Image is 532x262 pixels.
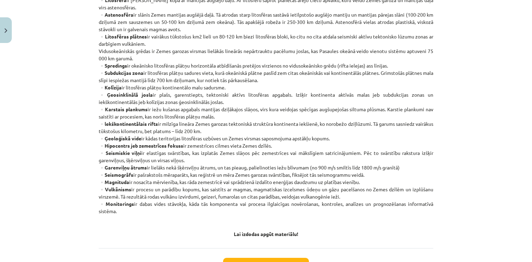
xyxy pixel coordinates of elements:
strong: ▫️Hipocentrs jeb zemestrīces fokuss [99,142,183,149]
strong: ▫️Kolīzija [99,84,122,90]
strong: ▫️Ģeosinklinālā josla [99,91,153,98]
strong: ▫️ [99,164,105,171]
strong: ▫️Seismogrāfs [99,172,133,178]
strong: Lai izdodas apgūt materiālu! [234,231,298,237]
strong: Garenviļņu ātrums [105,164,147,171]
strong: ▫️Ģeoloģiskā vide [99,135,141,141]
strong: ▫️lekškontinentālais rifts [99,121,158,127]
strong: ▫️Litosfēras plātnes [99,33,147,40]
strong: ▫️Seismiskie viļņi [99,150,141,156]
strong: ▫️Spredings [99,62,127,69]
strong: ▫️Monitorings [99,201,134,207]
strong: ▫️Karstais plankums [99,106,148,112]
strong: ▫️Vulkānisms [99,186,131,192]
strong: ▫️Magnituda [99,179,129,185]
strong: ▫️Astenosfēra [99,11,133,18]
strong: ▫️Subdukcijas zona [99,70,143,76]
img: icon-close-lesson-0947bae3869378f0d4975bcd49f059093ad1ed9edebbc8119c70593378902aed.svg [5,28,7,33]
